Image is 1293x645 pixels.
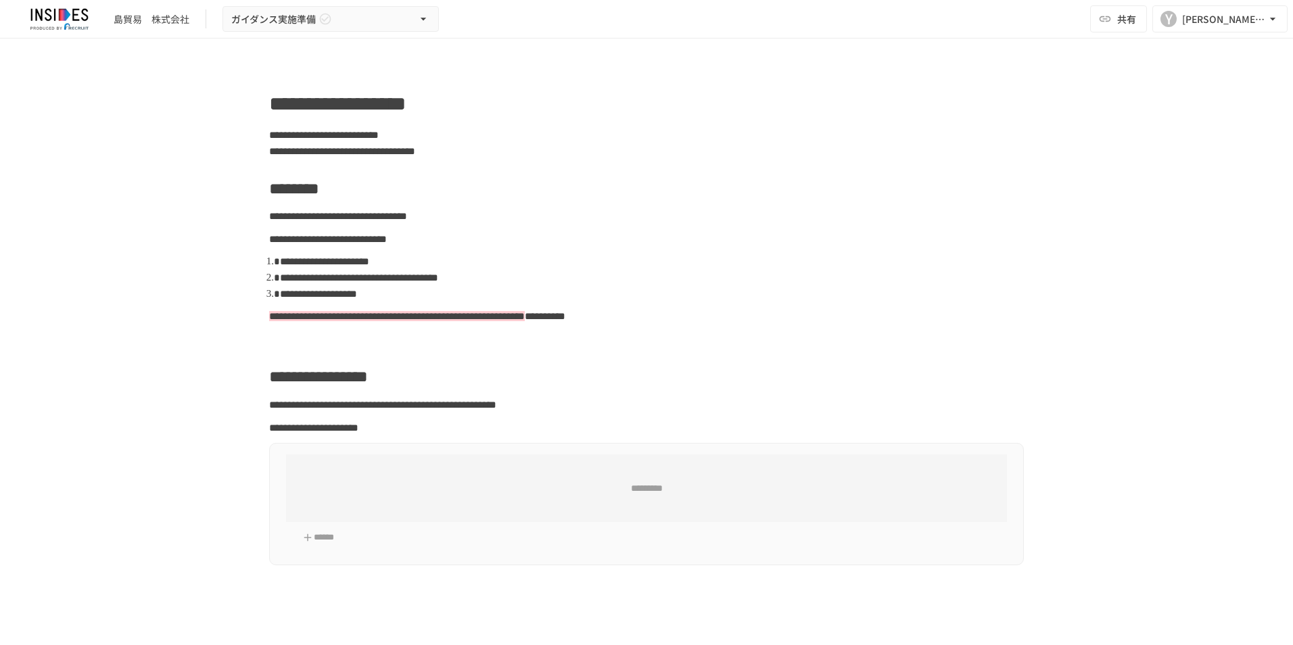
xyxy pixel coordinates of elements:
[1160,11,1177,27] div: Y
[1152,5,1288,32] button: Y[PERSON_NAME][EMAIL_ADDRESS][DOMAIN_NAME]
[231,11,316,28] span: ガイダンス実施準備
[1117,11,1136,26] span: 共有
[1090,5,1147,32] button: 共有
[114,12,189,26] div: 島貿易 株式会社
[16,8,103,30] img: JmGSPSkPjKwBq77AtHmwC7bJguQHJlCRQfAXtnx4WuV
[222,6,439,32] button: ガイダンス実施準備
[1182,11,1266,28] div: [PERSON_NAME][EMAIL_ADDRESS][DOMAIN_NAME]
